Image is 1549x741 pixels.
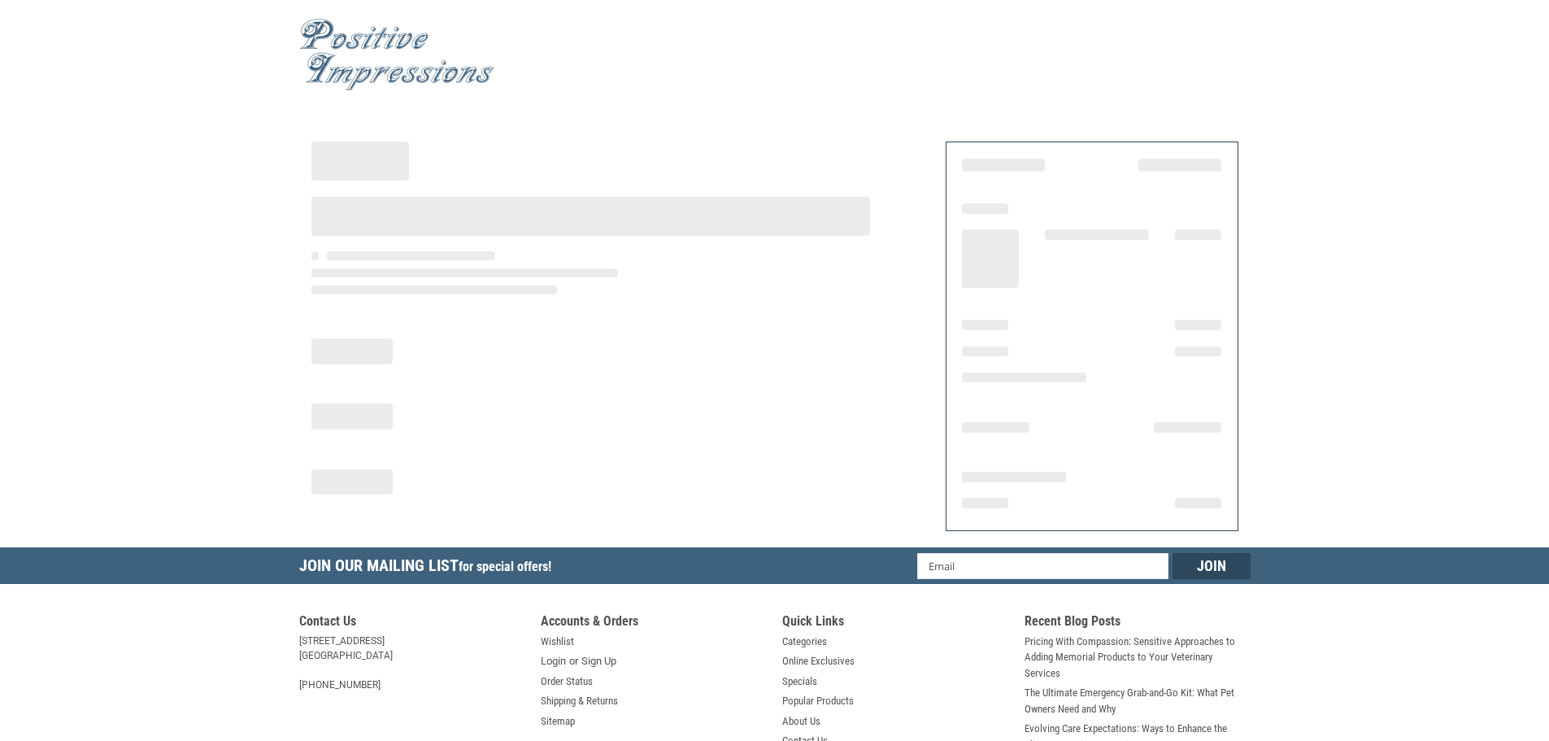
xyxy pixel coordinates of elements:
a: About Us [782,713,820,730]
a: Categories [782,634,827,650]
h5: Join Our Mailing List [299,547,559,589]
a: Shipping & Returns [541,693,618,709]
a: Popular Products [782,693,854,709]
input: Join [1173,553,1251,579]
a: Order Status [541,673,593,690]
input: Email [917,553,1168,579]
a: Sign Up [581,653,616,669]
span: or [559,653,588,669]
a: Online Exclusives [782,653,855,669]
a: Specials [782,673,817,690]
a: Sitemap [541,713,575,730]
span: for special offers! [459,559,551,574]
h5: Contact Us [299,613,525,634]
img: Positive Impressions [299,19,494,91]
a: Login [541,653,566,669]
address: [STREET_ADDRESS] [GEOGRAPHIC_DATA] [PHONE_NUMBER] [299,634,525,692]
a: Wishlist [541,634,574,650]
h5: Recent Blog Posts [1025,613,1251,634]
h5: Accounts & Orders [541,613,767,634]
h5: Quick Links [782,613,1008,634]
a: Pricing With Compassion: Sensitive Approaches to Adding Memorial Products to Your Veterinary Serv... [1025,634,1251,682]
a: The Ultimate Emergency Grab-and-Go Kit: What Pet Owners Need and Why [1025,685,1251,717]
